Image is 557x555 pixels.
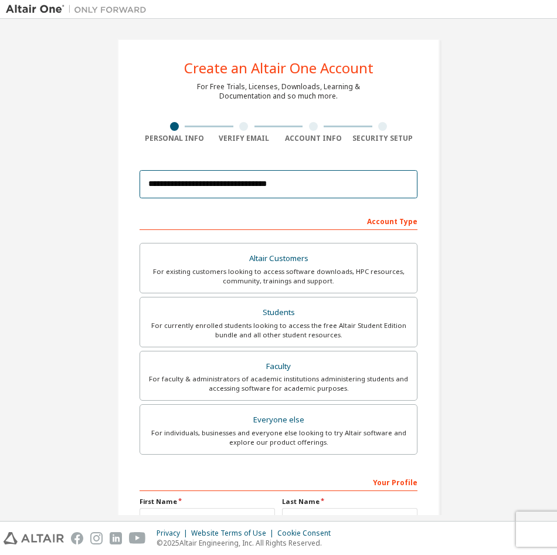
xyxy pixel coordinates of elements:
[209,134,279,143] div: Verify Email
[282,497,417,506] label: Last Name
[147,267,410,286] div: For existing customers looking to access software downloads, HPC resources, community, trainings ...
[71,532,83,544] img: facebook.svg
[110,532,122,544] img: linkedin.svg
[129,532,146,544] img: youtube.svg
[147,374,410,393] div: For faculty & administrators of academic institutions administering students and accessing softwa...
[197,82,360,101] div: For Free Trials, Licenses, Downloads, Learning & Documentation and so much more.
[6,4,152,15] img: Altair One
[147,304,410,321] div: Students
[140,497,275,506] label: First Name
[278,134,348,143] div: Account Info
[90,532,103,544] img: instagram.svg
[147,428,410,447] div: For individuals, businesses and everyone else looking to try Altair software and explore our prod...
[140,472,417,491] div: Your Profile
[277,529,338,538] div: Cookie Consent
[147,251,410,267] div: Altair Customers
[140,211,417,230] div: Account Type
[191,529,277,538] div: Website Terms of Use
[4,532,64,544] img: altair_logo.svg
[147,358,410,375] div: Faculty
[348,134,418,143] div: Security Setup
[140,134,209,143] div: Personal Info
[184,61,373,75] div: Create an Altair One Account
[157,538,338,548] p: © 2025 Altair Engineering, Inc. All Rights Reserved.
[147,321,410,340] div: For currently enrolled students looking to access the free Altair Student Edition bundle and all ...
[147,412,410,428] div: Everyone else
[157,529,191,538] div: Privacy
